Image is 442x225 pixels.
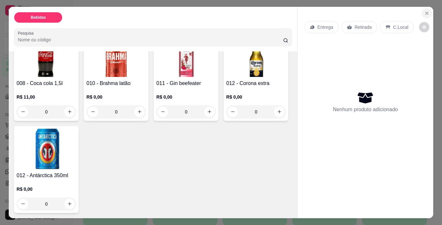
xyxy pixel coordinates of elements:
button: decrease-product-quantity [18,199,28,209]
button: decrease-product-quantity [158,107,168,117]
img: product-image [156,37,216,77]
img: product-image [17,129,76,169]
button: decrease-product-quantity [227,107,238,117]
button: Close [422,8,432,18]
button: decrease-product-quantity [18,107,28,117]
p: R$ 0,00 [156,94,216,100]
p: Bebidas [31,15,46,20]
button: increase-product-quantity [274,107,284,117]
img: product-image [226,37,286,77]
h4: 010 - Brahma latão [86,80,146,87]
h4: 011 - Gin beefeater [156,80,216,87]
p: Retirada [355,24,372,30]
img: product-image [17,37,76,77]
button: increase-product-quantity [64,199,75,209]
button: decrease-product-quantity [419,22,429,32]
p: Nenhum produto adicionado [333,106,398,113]
button: decrease-product-quantity [88,107,98,117]
p: R$ 0,00 [226,94,286,100]
button: increase-product-quantity [64,107,75,117]
input: Pesquisa [18,37,283,43]
p: R$ 0,00 [17,186,76,192]
h4: 012 - Corona extra [226,80,286,87]
p: R$ 0,00 [86,94,146,100]
button: increase-product-quantity [204,107,215,117]
p: Entrega [317,24,333,30]
p: C.Local [393,24,408,30]
img: product-image [86,37,146,77]
button: increase-product-quantity [134,107,145,117]
h4: 008 - Coca cola 1,5l [17,80,76,87]
label: Pesquisa [18,30,36,36]
h4: 012 - Antárctica 350ml [17,172,76,179]
p: R$ 11,00 [17,94,76,100]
